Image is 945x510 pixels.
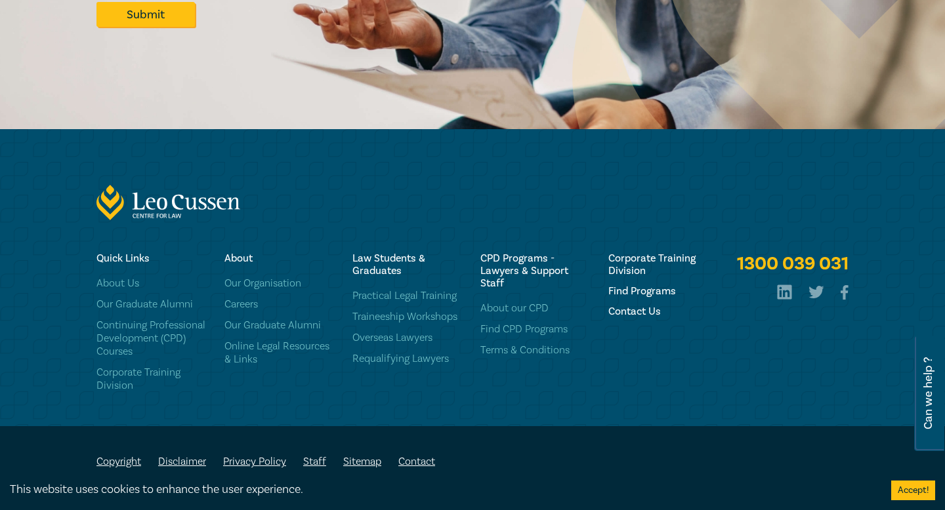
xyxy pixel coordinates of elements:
[398,455,435,468] a: Contact
[96,252,209,265] h6: Quick Links
[96,319,209,358] a: Continuing Professional Development (CPD) Courses
[608,285,721,298] a: Find Programs
[480,302,593,315] a: About our CPD
[96,2,195,27] button: Submit
[223,455,286,468] a: Privacy Policy
[10,481,871,498] div: This website uses cookies to enhance the user experience.
[158,455,206,468] a: Disclaimer
[343,455,381,468] a: Sitemap
[352,289,465,302] a: Practical Legal Training
[737,252,849,276] a: 1300 039 031
[96,455,141,468] a: Copyright
[608,252,721,277] a: Corporate Training Division
[224,298,337,311] a: Careers
[352,331,465,344] a: Overseas Lawyers
[891,481,935,500] button: Accept cookies
[96,277,209,290] a: About Us
[303,455,326,468] a: Staff
[922,343,934,443] span: Can we help ?
[224,277,337,290] a: Our Organisation
[224,319,337,332] a: Our Graduate Alumni
[224,252,337,265] h6: About
[608,305,721,318] a: Contact Us
[96,366,209,392] a: Corporate Training Division
[352,310,465,323] a: Traineeship Workshops
[224,340,337,366] a: Online Legal Resources & Links
[480,252,593,290] h6: CPD Programs - Lawyers & Support Staff
[96,298,209,311] a: Our Graduate Alumni
[352,252,465,277] h6: Law Students & Graduates
[480,323,593,336] a: Find CPD Programs
[480,343,593,357] a: Terms & Conditions
[352,352,465,365] a: Requalifying Lawyers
